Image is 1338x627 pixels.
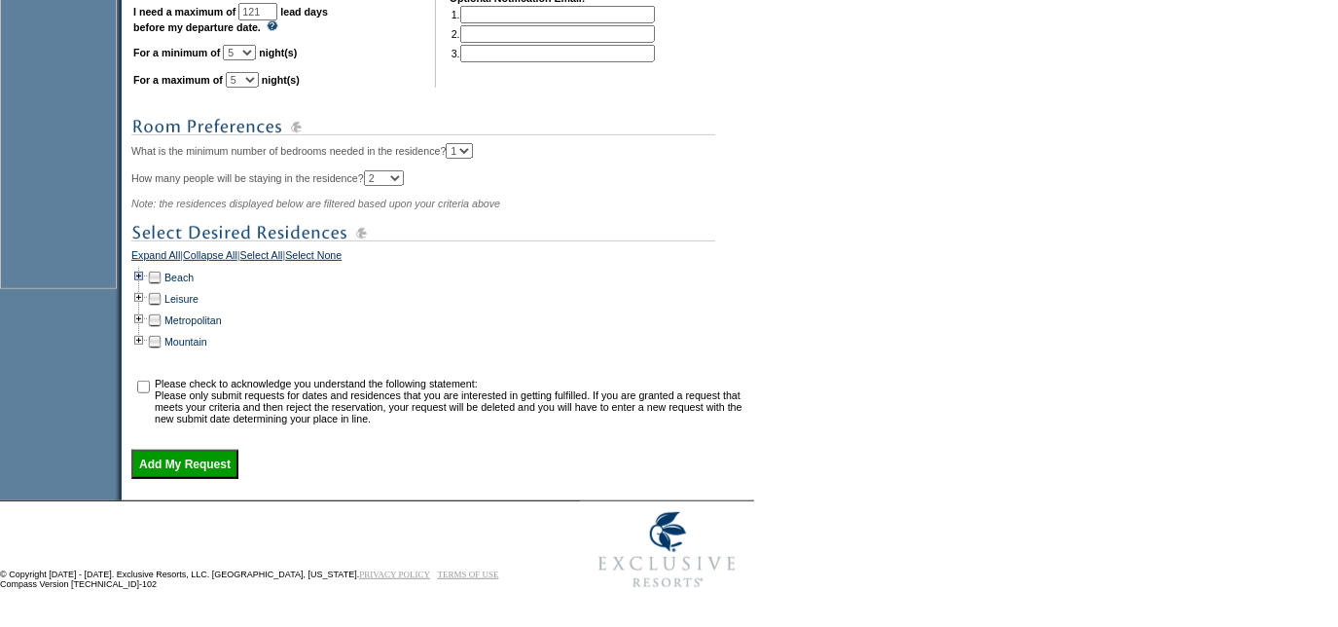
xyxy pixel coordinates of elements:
[580,501,754,599] img: Exclusive Resorts
[133,74,223,86] b: For a maximum of
[240,249,283,267] a: Select All
[131,249,180,267] a: Expand All
[452,25,655,43] td: 2.
[164,314,222,326] a: Metropolitan
[133,47,220,58] b: For a minimum of
[183,249,237,267] a: Collapse All
[133,6,328,33] b: lead days before my departure date.
[131,198,500,209] span: Note: the residences displayed below are filtered based upon your criteria above
[438,570,499,579] a: TERMS OF USE
[259,47,297,58] b: night(s)
[164,336,207,348] a: Mountain
[267,20,278,31] img: questionMark_lightBlue.gif
[452,6,655,23] td: 1.
[452,45,655,62] td: 3.
[262,74,300,86] b: night(s)
[131,450,238,479] input: Add My Request
[285,249,342,267] a: Select None
[131,115,715,139] img: subTtlRoomPreferences.gif
[164,293,199,305] a: Leisure
[133,6,235,18] b: I need a maximum of
[155,378,747,424] td: Please check to acknowledge you understand the following statement: Please only submit requests f...
[131,249,749,267] div: | | |
[164,272,194,283] a: Beach
[359,570,430,579] a: PRIVACY POLICY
